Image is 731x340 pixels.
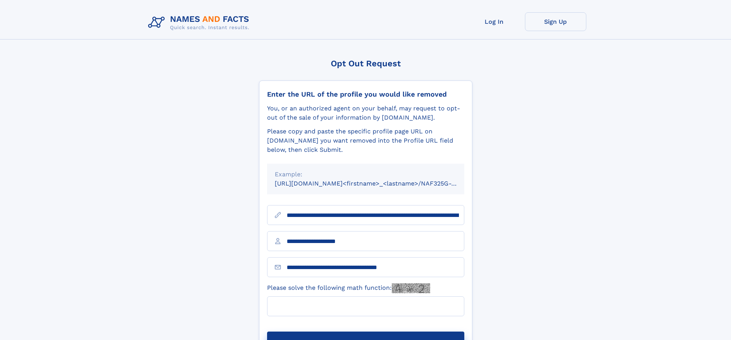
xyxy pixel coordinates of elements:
div: Example: [275,170,457,179]
label: Please solve the following math function: [267,283,430,293]
div: Please copy and paste the specific profile page URL on [DOMAIN_NAME] you want removed into the Pr... [267,127,464,154]
div: Opt Out Request [259,59,472,68]
img: Logo Names and Facts [145,12,256,33]
div: You, or an authorized agent on your behalf, may request to opt-out of the sale of your informatio... [267,104,464,122]
a: Sign Up [525,12,586,31]
small: [URL][DOMAIN_NAME]<firstname>_<lastname>/NAF325G-xxxxxxxx [275,180,479,187]
a: Log In [464,12,525,31]
div: Enter the URL of the profile you would like removed [267,90,464,99]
